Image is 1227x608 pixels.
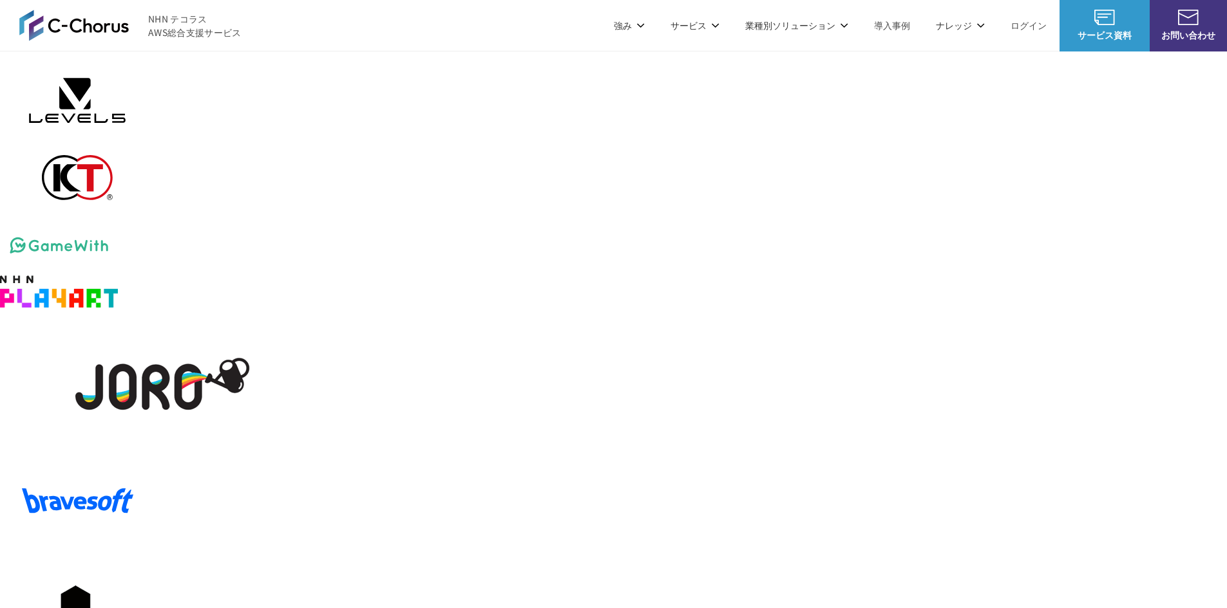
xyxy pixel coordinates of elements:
p: 業種別ソリューション [745,19,848,32]
p: ナレッジ [936,19,985,32]
p: サービス [671,19,719,32]
span: サービス資料 [1060,28,1150,42]
a: ログイン [1011,19,1047,32]
img: AWS総合支援サービス C-Chorus サービス資料 [1094,10,1115,25]
img: お問い合わせ [1178,10,1199,25]
p: 強み [614,19,645,32]
span: NHN テコラス AWS総合支援サービス [148,12,242,39]
span: お問い合わせ [1150,28,1227,42]
a: 導入事例 [874,19,910,32]
img: AWS総合支援サービス C-Chorus [19,10,129,41]
a: AWS総合支援サービス C-Chorus NHN テコラスAWS総合支援サービス [19,10,242,41]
